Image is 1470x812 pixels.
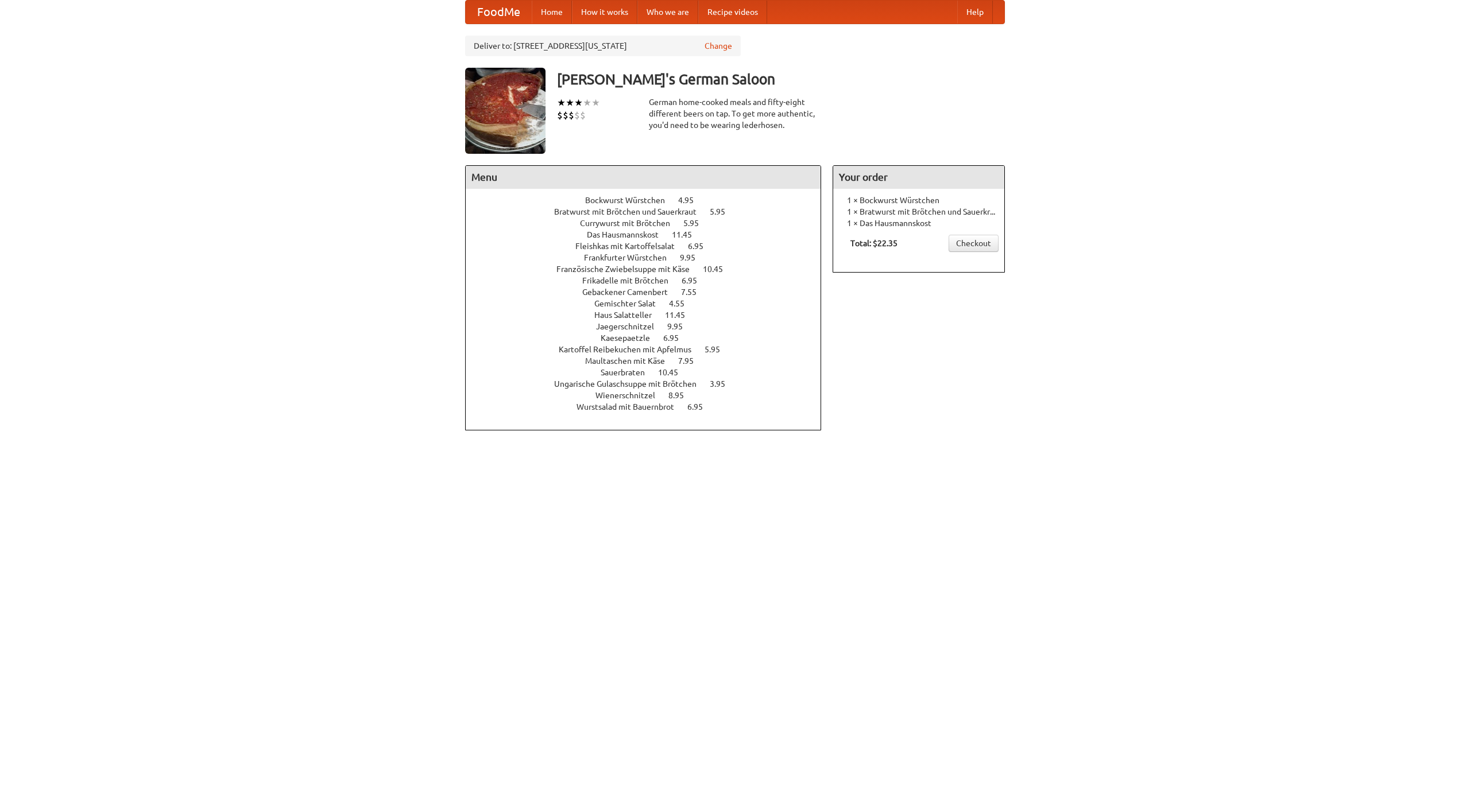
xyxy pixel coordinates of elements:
span: Gebackener Camenbert [582,287,679,297]
span: 8.95 [668,391,695,400]
a: Kaesepaetzle 6.95 [601,333,700,343]
a: Home [532,1,572,24]
span: Currywurst mit Brötchen [580,219,682,228]
span: Gemischter Salat [594,299,667,308]
span: Ungarische Gulaschsuppe mit Brötchen [554,379,708,388]
span: 5.95 [683,219,710,228]
span: Maultaschen mit Käse [585,356,676,366]
span: 6.95 [682,276,709,285]
li: ★ [591,96,600,109]
span: 7.55 [681,287,708,297]
span: 4.95 [678,196,705,205]
div: German home-cooked meals and fifty-eight different beers on tap. To get more authentic, you'd nee... [649,96,821,131]
li: ★ [557,96,566,109]
span: Bockwurst Würstchen [585,196,676,205]
span: 4.55 [669,299,696,308]
b: Total: $22.35 [850,239,898,248]
li: 1 × Bratwurst mit Brötchen und Sauerkraut [839,206,999,217]
a: Jaegerschnitzel 9.95 [596,322,704,331]
span: Wienerschnitzel [595,391,667,400]
a: Frankfurter Würstchen 9.95 [584,253,717,262]
a: Who we are [637,1,698,24]
li: 1 × Bockwurst Würstchen [839,195,999,206]
a: Fleishkas mit Kartoffelsalat 6.95 [575,242,725,251]
a: Frikadelle mit Brötchen 6.95 [582,276,718,285]
a: Sauerbraten 10.45 [601,368,699,377]
span: Kartoffel Reibekuchen mit Apfelmus [559,345,703,354]
span: Haus Salatteller [594,310,663,320]
span: 5.95 [705,345,732,354]
span: 6.95 [663,333,690,343]
a: Change [705,40,732,52]
span: 6.95 [688,242,715,251]
li: ★ [574,96,583,109]
a: Bratwurst mit Brötchen und Sauerkraut 5.95 [554,207,746,216]
a: How it works [572,1,637,24]
span: 10.45 [703,265,734,274]
span: 6.95 [687,402,714,411]
h3: [PERSON_NAME]'s German Saloon [557,68,1005,91]
a: Kartoffel Reibekuchen mit Apfelmus 5.95 [559,345,741,354]
a: Gebackener Camenbert 7.55 [582,287,718,297]
span: Frikadelle mit Brötchen [582,276,680,285]
a: Bockwurst Würstchen 4.95 [585,196,715,205]
a: Recipe videos [698,1,767,24]
li: ★ [583,96,591,109]
span: Fleishkas mit Kartoffelsalat [575,242,686,251]
span: 3.95 [710,379,737,388]
span: Bratwurst mit Brötchen und Sauerkraut [554,207,708,216]
span: 10.45 [658,368,690,377]
a: Currywurst mit Brötchen 5.95 [580,219,720,228]
a: Gemischter Salat 4.55 [594,299,706,308]
span: 9.95 [667,322,694,331]
span: 7.95 [678,356,705,366]
span: 5.95 [710,207,737,216]
img: angular.jpg [465,68,546,154]
span: Kaesepaetzle [601,333,661,343]
a: Wurstsalad mit Bauernbrot 6.95 [577,402,724,411]
li: $ [568,109,574,122]
span: Frankfurter Würstchen [584,253,678,262]
span: Das Hausmannskost [587,230,670,239]
li: $ [574,109,580,122]
a: Ungarische Gulaschsuppe mit Brötchen 3.95 [554,379,746,388]
li: 1 × Das Hausmannskost [839,217,999,229]
span: Französische Zwiebelsuppe mit Käse [556,265,701,274]
span: 9.95 [680,253,707,262]
a: Das Hausmannskost 11.45 [587,230,713,239]
span: 11.45 [665,310,697,320]
a: Wienerschnitzel 8.95 [595,391,705,400]
a: Haus Salatteller 11.45 [594,310,706,320]
h4: Your order [833,166,1004,189]
li: ★ [566,96,574,109]
a: Maultaschen mit Käse 7.95 [585,356,715,366]
span: Sauerbraten [601,368,656,377]
span: Jaegerschnitzel [596,322,666,331]
span: 11.45 [672,230,703,239]
span: Wurstsalad mit Bauernbrot [577,402,686,411]
li: $ [580,109,586,122]
a: Französische Zwiebelsuppe mit Käse 10.45 [556,265,744,274]
li: $ [557,109,563,122]
div: Deliver to: [STREET_ADDRESS][US_STATE] [465,36,741,56]
li: $ [563,109,568,122]
a: Help [957,1,993,24]
a: Checkout [949,235,999,252]
h4: Menu [466,166,821,189]
a: FoodMe [466,1,532,24]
